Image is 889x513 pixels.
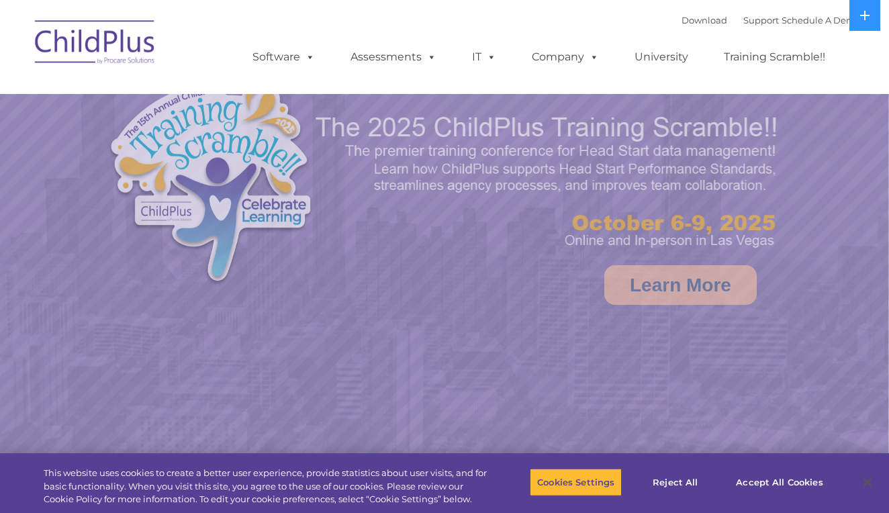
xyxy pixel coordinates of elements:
[682,15,727,26] a: Download
[28,11,162,78] img: ChildPlus by Procare Solutions
[782,15,861,26] a: Schedule A Demo
[459,44,510,71] a: IT
[530,468,622,496] button: Cookies Settings
[682,15,861,26] font: |
[633,468,717,496] button: Reject All
[729,468,830,496] button: Accept All Cookies
[239,44,328,71] a: Software
[853,467,882,497] button: Close
[44,467,489,506] div: This website uses cookies to create a better user experience, provide statistics about user visit...
[621,44,702,71] a: University
[710,44,839,71] a: Training Scramble!!
[337,44,450,71] a: Assessments
[518,44,612,71] a: Company
[743,15,779,26] a: Support
[604,265,757,305] a: Learn More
